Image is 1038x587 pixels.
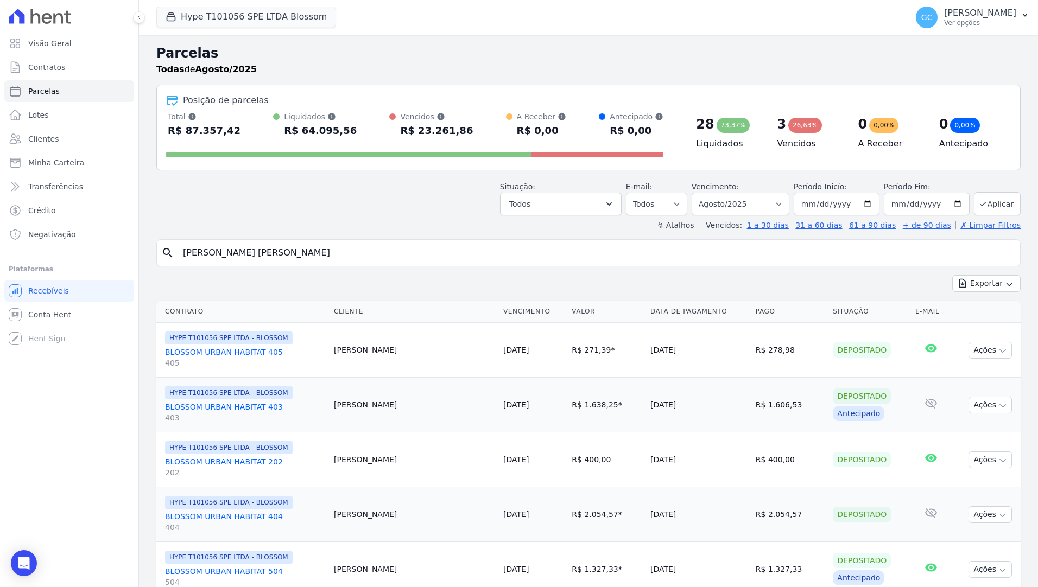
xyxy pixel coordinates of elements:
label: Período Fim: [884,181,970,193]
a: Lotes [4,104,134,126]
a: Negativação [4,224,134,245]
div: A Receber [517,111,566,122]
td: R$ 271,39 [567,323,646,378]
td: R$ 278,98 [751,323,828,378]
td: [PERSON_NAME] [330,378,499,432]
a: [DATE] [503,565,529,573]
div: Depositado [833,452,891,467]
button: Ações [969,506,1012,523]
td: [PERSON_NAME] [330,432,499,487]
h4: Antecipado [939,137,1003,150]
p: [PERSON_NAME] [944,8,1016,18]
div: 0 [939,116,948,133]
div: R$ 87.357,42 [168,122,240,139]
div: 28 [696,116,714,133]
h2: Parcelas [156,43,1021,63]
div: 0,00% [950,118,979,133]
div: 0 [858,116,868,133]
a: [DATE] [503,346,529,354]
a: + de 90 dias [903,221,951,229]
p: Ver opções [944,18,1016,27]
span: Crédito [28,205,56,216]
strong: Agosto/2025 [195,64,257,74]
td: [DATE] [646,323,751,378]
span: 405 [165,358,325,368]
h4: Liquidados [696,137,759,150]
label: Situação: [500,182,535,191]
div: 3 [777,116,786,133]
span: Contratos [28,62,65,73]
span: HYPE T101056 SPE LTDA - BLOSSOM [165,551,293,564]
div: R$ 0,00 [610,122,663,139]
a: Clientes [4,128,134,150]
label: Vencidos: [701,221,742,229]
td: R$ 400,00 [567,432,646,487]
label: ↯ Atalhos [657,221,694,229]
button: Exportar [952,275,1021,292]
div: Antecipado [833,406,884,421]
span: Parcelas [28,86,60,97]
div: Vencidos [400,111,473,122]
a: BLOSSOM URBAN HABITAT 403403 [165,401,325,423]
div: Liquidados [284,111,357,122]
td: [DATE] [646,487,751,542]
div: Total [168,111,240,122]
a: 31 a 60 dias [795,221,842,229]
div: R$ 23.261,86 [400,122,473,139]
span: Recebíveis [28,285,69,296]
div: Plataformas [9,263,130,276]
a: [DATE] [503,455,529,464]
td: [PERSON_NAME] [330,323,499,378]
a: BLOSSOM URBAN HABITAT 202202 [165,456,325,478]
div: R$ 64.095,56 [284,122,357,139]
th: Data de Pagamento [646,301,751,323]
div: Depositado [833,388,891,404]
span: HYPE T101056 SPE LTDA - BLOSSOM [165,441,293,454]
button: Ações [969,451,1012,468]
td: [DATE] [646,378,751,432]
a: Conta Hent [4,304,134,326]
span: HYPE T101056 SPE LTDA - BLOSSOM [165,331,293,344]
span: GC [921,14,933,21]
div: Antecipado [833,570,884,585]
td: [DATE] [646,432,751,487]
div: 26,63% [788,118,822,133]
span: Todos [509,197,530,210]
a: Transferências [4,176,134,197]
span: Transferências [28,181,83,192]
td: [PERSON_NAME] [330,487,499,542]
th: Valor [567,301,646,323]
span: Negativação [28,229,76,240]
th: Pago [751,301,828,323]
th: Situação [828,301,911,323]
a: 61 a 90 dias [849,221,896,229]
th: Vencimento [499,301,567,323]
label: Período Inicío: [794,182,847,191]
div: Antecipado [610,111,663,122]
div: Depositado [833,507,891,522]
td: R$ 2.054,57 [751,487,828,542]
span: 202 [165,467,325,478]
button: GC [PERSON_NAME] Ver opções [907,2,1038,33]
a: 1 a 30 dias [747,221,789,229]
button: Ações [969,397,1012,413]
a: ✗ Limpar Filtros [955,221,1021,229]
a: Minha Carteira [4,152,134,174]
a: Recebíveis [4,280,134,302]
a: [DATE] [503,510,529,519]
span: HYPE T101056 SPE LTDA - BLOSSOM [165,496,293,509]
span: HYPE T101056 SPE LTDA - BLOSSOM [165,386,293,399]
h4: Vencidos [777,137,840,150]
div: R$ 0,00 [517,122,566,139]
button: Hype T101056 SPE LTDA Blossom [156,7,336,27]
a: Crédito [4,200,134,221]
a: Visão Geral [4,33,134,54]
span: Minha Carteira [28,157,84,168]
button: Ações [969,561,1012,578]
a: [DATE] [503,400,529,409]
strong: Todas [156,64,185,74]
th: Cliente [330,301,499,323]
th: Contrato [156,301,330,323]
a: Parcelas [4,80,134,102]
span: 403 [165,412,325,423]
